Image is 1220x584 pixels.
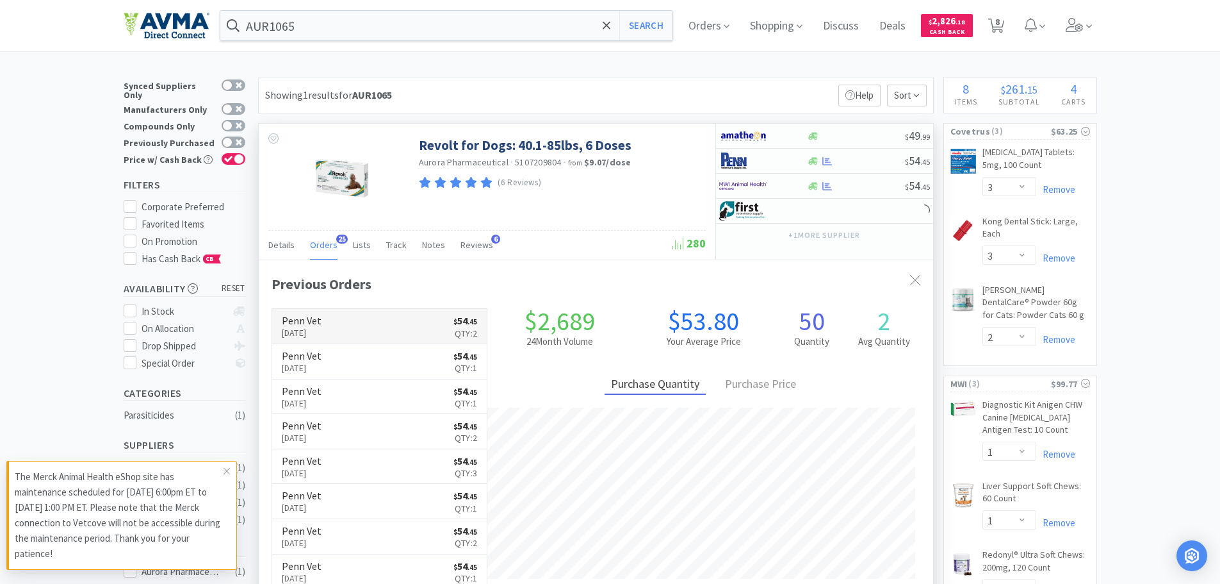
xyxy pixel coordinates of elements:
span: MWI [950,377,968,391]
h5: Availability [124,281,245,296]
p: Qty: 2 [453,431,477,445]
a: $2,826.18Cash Back [921,8,973,43]
span: . 45 [468,458,477,467]
a: [PERSON_NAME] DentalCare® Powder 60g for Cats: Powder Cats 60 g [982,284,1090,327]
a: Remove [1036,333,1075,346]
strong: AUR1065 [352,88,392,101]
a: Remove [1036,252,1075,264]
img: 1199786b1a0547ea951050169410c55f_328157.jpeg [300,137,384,220]
a: Kong Dental Stick: Large, Each [982,215,1090,246]
span: 54 [453,385,477,397]
div: Drop Shipped [142,338,227,354]
h2: Quantity [776,334,848,349]
a: Penn Vet[DATE]$54.45Qty:2 [272,414,487,449]
h6: Penn Vet [282,351,321,361]
div: $99.77 [1051,377,1090,391]
h2: Avg Quantity [848,334,920,349]
h4: Items [944,96,988,108]
img: 67d67680309e4a0bb49a5ff0391dcc42_6.png [719,201,767,221]
span: 54 [453,419,477,432]
span: 261 [1005,81,1025,97]
span: $ [1001,83,1005,96]
img: e1133ece90fa4a959c5ae41b0808c578_9.png [719,151,767,171]
div: $63.25 [1051,124,1090,138]
span: $ [905,132,909,142]
div: ( 1 ) [235,512,245,528]
img: 1faf1b0d32ce4b38b01c8b3ef6ac748a_7578.png [950,483,976,508]
div: Compounds Only [124,120,215,131]
h6: Penn Vet [282,561,321,571]
span: 4 [1070,81,1077,97]
span: 54 [453,455,477,467]
span: . 45 [468,422,477,431]
p: [DATE] [282,361,321,375]
div: Previously Purchased [124,137,215,147]
span: 280 [672,236,706,251]
p: [DATE] [282,501,321,515]
img: e4e33dab9f054f5782a47901c742baa9_102.png [124,12,209,39]
span: 2,826 [929,15,965,27]
a: Aurora Pharmaceutical [419,156,508,168]
div: MWI [142,460,221,476]
a: Penn Vet[DATE]$54.45Qty:1 [272,344,487,380]
span: for [339,88,392,101]
span: . 45 [468,528,477,537]
span: 54 [453,524,477,537]
a: Penn Vet[DATE]$54.45Qty:2 [272,309,487,344]
a: Liver Support Soft Chews: 60 Count [982,480,1090,510]
a: Diagnostic Kit Anigen CHW Canine [MEDICAL_DATA] Antigen Test: 10 Count [982,399,1090,442]
a: Redonyl® Ultra Soft Chews: 200mg, 120 Count [982,549,1090,579]
p: The Merck Animal Health eShop site has maintenance scheduled for [DATE] 6:00pm ET to [DATE] 1:00 ... [15,469,224,562]
div: In Stock [142,304,227,319]
p: [DATE] [282,466,321,480]
span: 49 [905,128,930,143]
span: $ [453,492,457,501]
img: 0f8188e023aa4774a1ab8607dbba0f7e_473143.png [950,218,976,244]
a: Remove [1036,183,1075,196]
span: 54 [905,178,930,193]
span: $ [453,388,457,397]
div: On Allocation [142,321,227,337]
span: reset [222,282,245,296]
h4: Carts [1051,96,1096,108]
div: Favorited Items [142,217,245,232]
span: from [568,158,582,167]
div: ( 1 ) [235,495,245,510]
div: Special Order [142,356,227,371]
span: $ [905,182,909,192]
div: Synced Suppliers Only [124,79,215,99]
span: Track [386,239,407,251]
h6: Penn Vet [282,490,321,501]
h2: Your Average Price [631,334,776,349]
button: +1more supplier [782,226,866,244]
span: . 99 [920,132,930,142]
div: . [988,83,1051,96]
div: Manufacturers Only [124,103,215,114]
span: . 45 [468,317,477,326]
span: $ [905,157,909,167]
span: CB [204,255,216,263]
p: Qty: 2 [453,326,477,340]
div: Previous Orders [272,273,920,296]
img: 64cab4fbc53045cf90e12f9f0df33ade_698305.png [950,287,975,312]
span: 54 [453,560,477,572]
span: $ [453,317,457,326]
span: $ [453,563,457,572]
span: . 45 [468,492,477,501]
h6: Penn Vet [282,386,321,396]
a: 8 [983,22,1009,33]
span: Orders [310,239,338,251]
h5: Categories [124,386,245,401]
h6: Penn Vet [282,526,321,536]
button: Search [619,11,672,40]
span: Cash Back [929,29,965,37]
h1: 50 [776,308,848,334]
span: · [510,156,513,168]
a: [MEDICAL_DATA] Tablets: 5mg, 100 Count [982,146,1090,176]
span: . 45 [468,563,477,572]
span: . 45 [468,388,477,397]
span: . 18 [956,18,965,26]
p: Qty: 1 [453,396,477,410]
p: Qty: 2 [453,536,477,550]
p: [DATE] [282,431,321,445]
